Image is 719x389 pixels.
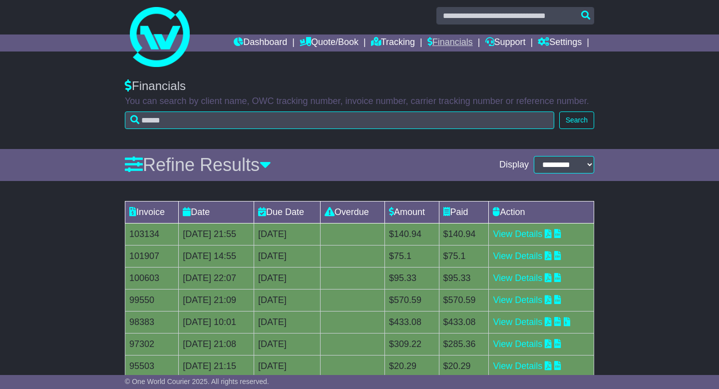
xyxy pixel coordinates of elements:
span: Display [499,159,529,170]
td: 95503 [125,355,179,377]
td: $570.59 [439,289,489,311]
td: [DATE] [254,245,320,267]
a: Dashboard [234,34,287,51]
div: Financials [125,79,594,93]
td: $285.36 [439,333,489,355]
td: $433.08 [385,311,439,333]
a: View Details [493,273,542,283]
td: [DATE] 14:55 [179,245,254,267]
button: Search [559,111,594,129]
td: Overdue [320,201,384,223]
td: Paid [439,201,489,223]
td: [DATE] [254,223,320,245]
td: [DATE] [254,311,320,333]
td: [DATE] 21:15 [179,355,254,377]
td: Date [179,201,254,223]
td: $20.29 [385,355,439,377]
td: [DATE] 21:08 [179,333,254,355]
td: $570.59 [385,289,439,311]
a: View Details [493,317,542,327]
td: [DATE] [254,355,320,377]
td: 103134 [125,223,179,245]
td: Action [489,201,594,223]
td: Amount [385,201,439,223]
td: 99550 [125,289,179,311]
td: 97302 [125,333,179,355]
td: [DATE] 21:55 [179,223,254,245]
td: [DATE] [254,333,320,355]
p: You can search by client name, OWC tracking number, invoice number, carrier tracking number or re... [125,96,594,107]
td: $140.94 [385,223,439,245]
td: $95.33 [385,267,439,289]
td: Invoice [125,201,179,223]
a: View Details [493,295,542,305]
td: [DATE] [254,289,320,311]
td: $309.22 [385,333,439,355]
td: $140.94 [439,223,489,245]
td: $75.1 [385,245,439,267]
a: Settings [538,34,582,51]
a: View Details [493,339,542,349]
a: View Details [493,251,542,261]
a: Quote/Book [300,34,359,51]
a: Tracking [371,34,415,51]
a: Financials [427,34,473,51]
td: [DATE] 21:09 [179,289,254,311]
td: [DATE] 10:01 [179,311,254,333]
td: $75.1 [439,245,489,267]
td: $20.29 [439,355,489,377]
td: $95.33 [439,267,489,289]
a: View Details [493,229,542,239]
span: © One World Courier 2025. All rights reserved. [125,377,269,385]
td: Due Date [254,201,320,223]
td: [DATE] 22:07 [179,267,254,289]
td: [DATE] [254,267,320,289]
a: Refine Results [125,154,271,175]
td: 101907 [125,245,179,267]
a: Support [485,34,526,51]
td: 100603 [125,267,179,289]
td: $433.08 [439,311,489,333]
td: 98383 [125,311,179,333]
a: View Details [493,361,542,371]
